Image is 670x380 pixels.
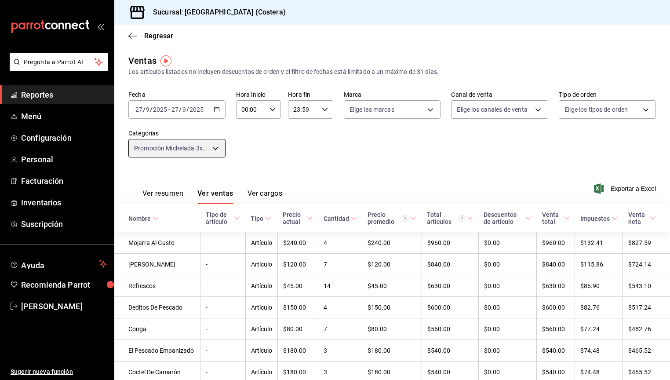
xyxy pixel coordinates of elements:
[478,232,537,254] td: $0.00
[277,232,318,254] td: $240.00
[128,91,226,98] label: Fecha
[128,54,157,67] div: Ventas
[114,340,200,362] td: El Pescado Empanizado
[537,275,575,297] td: $630.00
[623,275,670,297] td: $543.10
[245,254,277,275] td: Artículo
[542,211,570,225] span: Venta total
[200,254,245,275] td: -
[564,105,628,114] span: Elige los tipos de orden
[200,297,245,318] td: -
[21,153,107,165] span: Personal
[537,297,575,318] td: $600.00
[97,23,104,30] button: open_drawer_menu
[21,279,107,291] span: Recomienda Parrot
[451,91,548,98] label: Canal de venta
[362,254,422,275] td: $120.00
[422,232,478,254] td: $960.00
[200,340,245,362] td: -
[146,106,150,113] input: --
[251,215,271,222] span: Tipo
[21,300,107,312] span: [PERSON_NAME]
[484,211,532,225] span: Descuentos de artículo
[24,58,95,67] span: Pregunta a Parrot AI
[11,367,107,376] span: Sugerir nueva función
[427,211,465,225] div: Total artículos
[21,197,107,208] span: Inventarios
[422,297,478,318] td: $600.00
[575,275,623,297] td: $86.90
[422,275,478,297] td: $630.00
[459,215,465,222] svg: El total artículos considera cambios de precios en los artículos así como costos adicionales por ...
[537,318,575,340] td: $560.00
[537,340,575,362] td: $540.00
[575,340,623,362] td: $74.48
[575,232,623,254] td: $132.41
[142,189,282,204] div: navigation tabs
[368,211,409,225] div: Precio promedio
[245,275,277,297] td: Artículo
[21,132,107,144] span: Configuración
[114,254,200,275] td: [PERSON_NAME]
[236,91,281,98] label: Hora inicio
[422,340,478,362] td: $540.00
[114,232,200,254] td: Mojarra Al Gusto
[318,232,362,254] td: 4
[114,318,200,340] td: Conga
[580,215,610,222] div: Impuestos
[248,189,283,204] button: Ver cargos
[283,211,313,225] span: Precio actual
[623,254,670,275] td: $724.14
[368,211,417,225] span: Precio promedio
[324,215,349,222] div: Cantidad
[143,106,146,113] span: /
[10,53,108,71] button: Pregunta a Parrot AI
[189,106,204,113] input: ----
[537,254,575,275] td: $840.00
[362,340,422,362] td: $180.00
[200,318,245,340] td: -
[245,340,277,362] td: Artículo
[128,215,159,222] span: Nombre
[478,340,537,362] td: $0.00
[171,106,179,113] input: --
[575,297,623,318] td: $82.76
[318,340,362,362] td: 3
[277,318,318,340] td: $80.00
[153,106,167,113] input: ----
[478,318,537,340] td: $0.00
[150,106,153,113] span: /
[135,106,143,113] input: --
[580,215,618,222] span: Impuestos
[277,275,318,297] td: $45.00
[484,211,524,225] div: Descuentos de artículo
[251,215,263,222] div: Tipo
[144,32,173,40] span: Regresar
[245,232,277,254] td: Artículo
[277,340,318,362] td: $180.00
[318,297,362,318] td: 4
[623,318,670,340] td: $482.76
[318,275,362,297] td: 14
[21,175,107,187] span: Facturación
[422,318,478,340] td: $560.00
[21,259,95,269] span: Ayuda
[114,275,200,297] td: Refrescos
[6,64,108,73] a: Pregunta a Parrot AI
[160,55,171,66] img: Tooltip marker
[324,215,357,222] span: Cantidad
[245,318,277,340] td: Artículo
[537,232,575,254] td: $960.00
[575,318,623,340] td: $77.24
[362,232,422,254] td: $240.00
[277,297,318,318] td: $150.00
[623,232,670,254] td: $827.59
[283,211,305,225] div: Precio actual
[623,340,670,362] td: $465.52
[478,254,537,275] td: $0.00
[628,211,656,225] span: Venta neta
[628,211,648,225] div: Venta neta
[206,211,240,225] span: Tipo de artículo
[128,130,226,136] label: Categorías
[457,105,527,114] span: Elige los canales de venta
